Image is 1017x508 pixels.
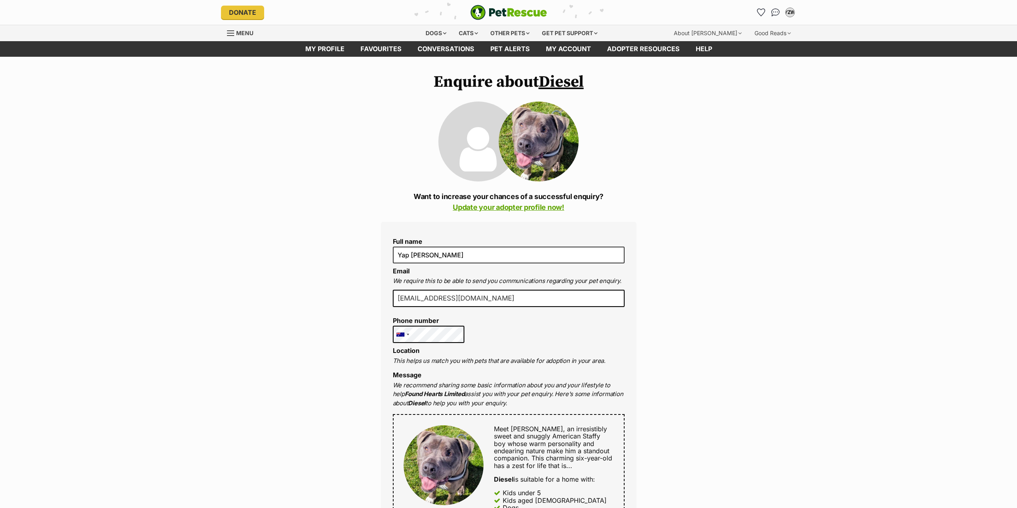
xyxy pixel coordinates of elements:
[405,390,465,398] strong: Found Hearts Limited
[352,41,410,57] a: Favourites
[393,347,420,355] label: Location
[393,317,465,324] label: Phone number
[485,25,535,41] div: Other pets
[786,8,794,16] div: YZW
[453,203,564,211] a: Update your adopter profile now!
[236,30,253,36] span: Menu
[393,357,625,366] p: This helps us match you with pets that are available for adoption in your area.
[393,238,625,245] label: Full name
[538,41,599,57] a: My account
[769,6,782,19] a: Conversations
[221,6,264,19] a: Donate
[381,191,637,213] p: Want to increase your chances of a successful enquiry?
[393,267,410,275] label: Email
[482,41,538,57] a: Pet alerts
[393,326,412,343] div: Australia: +61
[499,102,579,181] img: Diesel
[381,73,637,91] h1: Enquire about
[749,25,796,41] div: Good Reads
[688,41,720,57] a: Help
[410,41,482,57] a: conversations
[503,497,607,504] div: Kids aged [DEMOGRAPHIC_DATA]
[755,6,768,19] a: Favourites
[599,41,688,57] a: Adopter resources
[393,247,625,263] input: E.g. Jimmy Chew
[494,475,513,483] strong: Diesel
[784,6,796,19] button: My account
[470,5,547,20] img: logo-e224e6f780fb5917bec1dbf3a21bbac754714ae5b6737aabdf751b685950b380.svg
[755,6,796,19] ul: Account quick links
[297,41,352,57] a: My profile
[404,425,484,505] img: Diesel
[453,25,484,41] div: Cats
[539,72,584,92] a: Diesel
[393,381,625,408] p: We recommend sharing some basic information about you and your lifestyle to help assist you with ...
[494,425,612,470] span: Meet [PERSON_NAME], an irresistibly sweet and snuggly American Staffy boy whose warm personality ...
[470,5,547,20] a: PetRescue
[393,277,625,286] p: We require this to be able to send you communications regarding your pet enquiry.
[494,476,613,483] div: is suitable for a home with:
[393,371,422,379] label: Message
[227,25,259,40] a: Menu
[668,25,747,41] div: About [PERSON_NAME]
[536,25,603,41] div: Get pet support
[408,399,426,407] strong: Diesel
[771,8,780,16] img: chat-41dd97257d64d25036548639549fe6c8038ab92f7586957e7f3b1b290dea8141.svg
[503,489,541,496] div: Kids under 5
[420,25,452,41] div: Dogs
